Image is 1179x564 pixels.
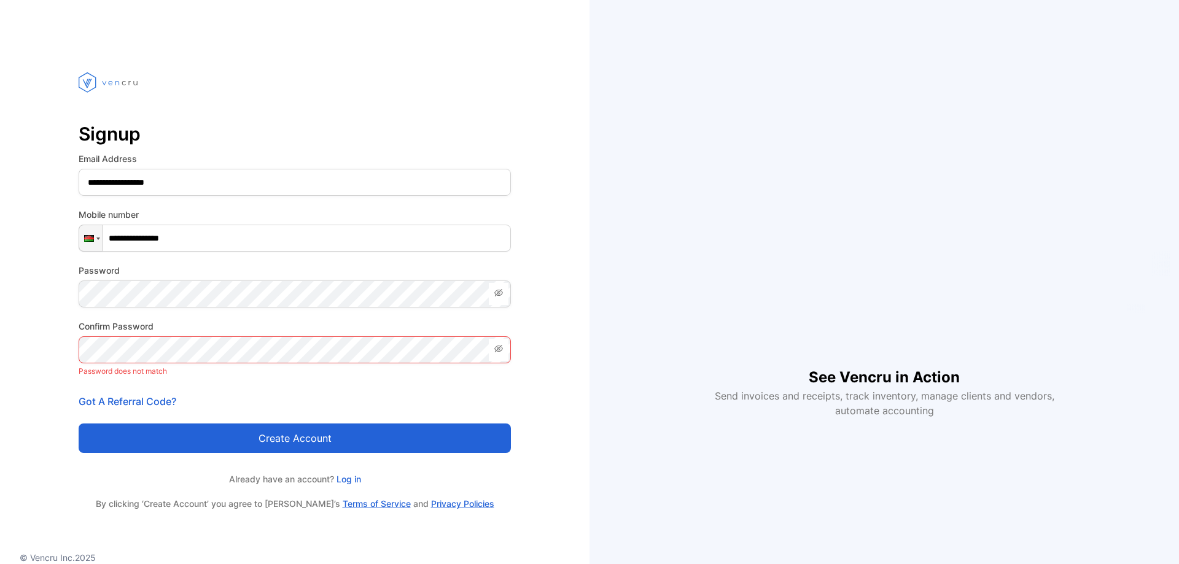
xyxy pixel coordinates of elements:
div: Malawi: + 265 [79,225,103,251]
label: Email Address [79,152,511,165]
img: vencru logo [79,49,140,115]
p: Got A Referral Code? [79,394,511,409]
p: Already have an account? [79,473,511,485]
a: Terms of Service [343,498,411,509]
h1: See Vencru in Action [809,347,960,388]
p: Send invoices and receipts, track inventory, manage clients and vendors, automate accounting [707,388,1061,418]
button: Create account [79,423,511,453]
p: Password does not match [79,363,511,379]
label: Confirm Password [79,320,511,333]
a: Log in [334,474,361,484]
p: By clicking ‘Create Account’ you agree to [PERSON_NAME]’s and [79,498,511,510]
label: Mobile number [79,208,511,221]
a: Privacy Policies [431,498,494,509]
p: Signup [79,119,511,149]
iframe: YouTube video player [706,147,1062,347]
label: Password [79,264,511,277]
